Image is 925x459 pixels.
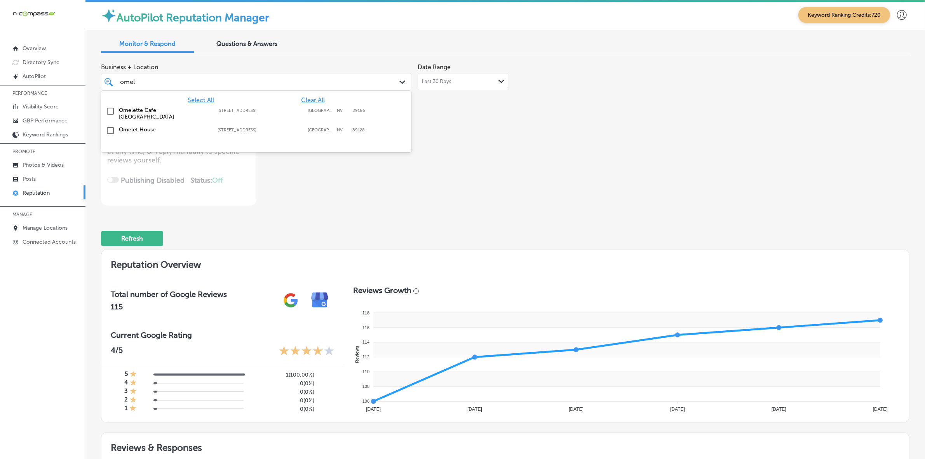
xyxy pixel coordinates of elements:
tspan: [DATE] [873,407,888,412]
label: 89166 [352,108,365,113]
label: Omelette Cafe Skye Canyon [119,107,210,120]
label: NV [337,127,348,133]
span: Keyword Ranking Credits: 720 [798,7,890,23]
img: autopilot-icon [101,8,117,23]
div: 1 Star [130,370,137,379]
p: Reputation [23,190,50,196]
div: 1 Star [130,387,137,396]
h2: Reputation Overview [101,250,909,276]
label: NV [337,108,348,113]
p: 4 /5 [111,346,123,358]
label: AutoPilot Reputation Manager [117,11,269,24]
tspan: 114 [362,340,369,345]
h3: Current Google Rating [111,330,334,340]
h5: 0 ( 0% ) [250,389,314,395]
tspan: 118 [362,311,369,315]
p: GBP Performance [23,117,68,124]
p: Overview [23,45,46,52]
img: gPZS+5FD6qPJAAAAABJRU5ErkJggg== [276,286,305,315]
div: 1 Star [130,379,137,387]
p: Connected Accounts [23,239,76,245]
tspan: [DATE] [772,407,786,412]
h3: Total number of Google Reviews [111,290,227,299]
span: Clear All [301,96,325,104]
h4: 3 [124,387,128,396]
button: Refresh [101,231,163,246]
p: AutoPilot [23,73,46,80]
p: Manage Locations [23,225,68,231]
span: Questions & Answers [217,40,278,47]
h3: Reviews Growth [353,286,411,295]
p: Keyword Rankings [23,131,68,138]
div: 4 Stars [279,346,334,358]
label: Las Vegas [308,127,333,133]
label: Date Range [418,63,451,71]
tspan: 116 [362,325,369,330]
h5: 0 ( 0% ) [250,406,314,412]
tspan: 112 [362,355,369,360]
label: Las Vegas [308,108,333,113]
div: 1 Star [130,396,137,405]
label: 89128 [352,127,365,133]
h5: 0 ( 0% ) [250,380,314,387]
tspan: 110 [362,370,369,374]
span: Select All [188,96,214,104]
div: 1 Star [129,405,136,413]
p: Posts [23,176,36,182]
tspan: [DATE] [366,407,381,412]
label: 9670 West Skye Canyon Park Drive Suite 150 [218,108,304,113]
h5: 1 ( 100.00% ) [250,372,314,378]
tspan: 106 [362,399,369,403]
h4: 5 [125,370,128,379]
h2: 115 [111,302,227,311]
h4: 1 [125,405,127,413]
tspan: 108 [362,384,369,389]
h4: 4 [124,379,128,387]
p: Photos & Videos [23,162,64,168]
label: Omelet House [119,126,210,133]
p: Directory Sync [23,59,59,66]
label: 2227 North Rampart Boulevard [218,127,304,133]
p: Visibility Score [23,103,59,110]
h4: 2 [124,396,128,405]
img: 660ab0bf-5cc7-4cb8-ba1c-48b5ae0f18e60NCTV_CLogo_TV_Black_-500x88.png [12,10,55,17]
img: e7ababfa220611ac49bdb491a11684a6.png [305,286,334,315]
tspan: [DATE] [467,407,482,412]
span: Last 30 Days [422,79,451,85]
tspan: [DATE] [670,407,685,412]
span: Monitor & Respond [120,40,176,47]
h5: 0 ( 0% ) [250,397,314,404]
tspan: [DATE] [569,407,584,412]
text: Reviews [355,346,359,363]
span: Business + Location [101,63,411,71]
